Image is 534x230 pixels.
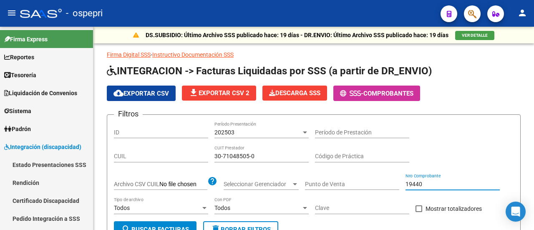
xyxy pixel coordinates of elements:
mat-icon: file_download [189,88,199,98]
mat-icon: help [207,176,217,186]
span: Exportar CSV 2 [189,89,249,97]
a: Firma Digital SSS [107,51,151,58]
span: Archivo CSV CUIL [114,181,159,187]
span: Seleccionar Gerenciador [224,181,291,188]
span: Todos [214,205,230,211]
button: Exportar CSV [107,86,176,101]
p: - [107,50,521,59]
span: Descarga SSS [269,89,320,97]
input: Archivo CSV CUIL [159,181,207,188]
span: Padrón [4,124,31,134]
span: VER DETALLE [462,33,488,38]
span: Liquidación de Convenios [4,88,77,98]
button: VER DETALLE [455,31,494,40]
mat-icon: person [517,8,527,18]
button: Exportar CSV 2 [182,86,256,101]
app-download-masive: Descarga masiva de comprobantes (adjuntos) [262,86,327,101]
span: Sistema [4,106,31,116]
mat-icon: menu [7,8,17,18]
p: DS.SUBSIDIO: Último Archivo SSS publicado hace: 19 días - DR.ENVIO: Último Archivo SSS publicado ... [146,30,448,40]
span: Tesorería [4,71,36,80]
span: - ospepri [66,4,103,23]
button: Descarga SSS [262,86,327,101]
span: - [340,90,363,97]
span: Mostrar totalizadores [426,204,482,214]
span: 202503 [214,129,234,136]
span: INTEGRACION -> Facturas Liquidadas por SSS (a partir de DR_ENVIO) [107,65,432,77]
span: Integración (discapacidad) [4,142,81,152]
a: Instructivo Documentación SSS [152,51,234,58]
mat-icon: cloud_download [113,88,123,98]
span: Todos [114,205,130,211]
button: -Comprobantes [333,86,420,101]
span: Exportar CSV [113,90,169,97]
h3: Filtros [114,108,143,120]
span: Comprobantes [363,90,413,97]
span: Reportes [4,53,34,62]
div: Open Intercom Messenger [506,202,526,222]
span: Firma Express [4,35,48,44]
